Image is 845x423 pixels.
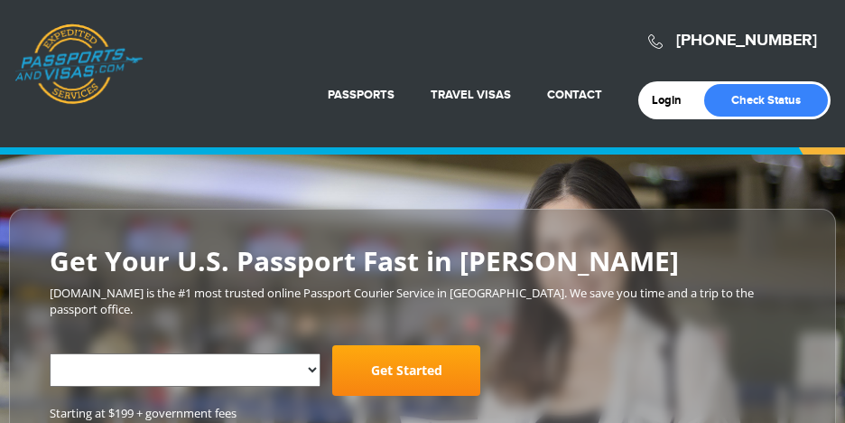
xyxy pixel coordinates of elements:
[431,88,511,102] a: Travel Visas
[652,93,694,108] a: Login
[332,345,480,396] a: Get Started
[14,23,143,105] a: Passports & [DOMAIN_NAME]
[50,246,795,276] h2: Get Your U.S. Passport Fast in [PERSON_NAME]
[50,285,795,318] p: [DOMAIN_NAME] is the #1 most trusted online Passport Courier Service in [GEOGRAPHIC_DATA]. We sav...
[704,84,828,117] a: Check Status
[50,405,795,422] span: Starting at $199 + government fees
[328,88,395,102] a: Passports
[676,31,817,51] a: [PHONE_NUMBER]
[547,88,602,102] a: Contact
